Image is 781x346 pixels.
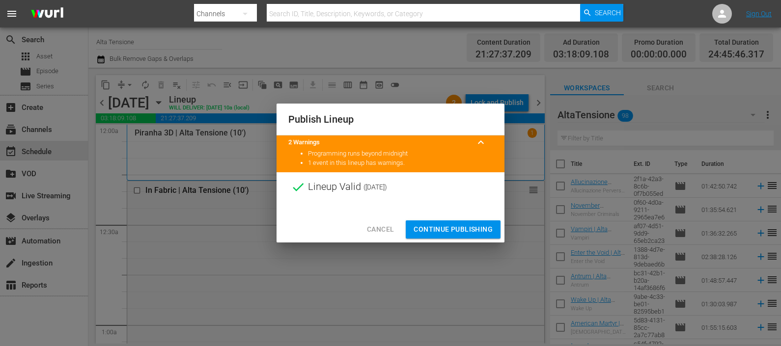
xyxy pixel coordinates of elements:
li: Programming runs beyond midnight [308,149,493,159]
span: Search [595,4,621,22]
button: Continue Publishing [406,220,501,239]
span: ( [DATE] ) [363,180,387,194]
span: keyboard_arrow_up [475,136,487,148]
span: Continue Publishing [414,223,493,236]
span: Cancel [367,223,394,236]
button: Cancel [359,220,402,239]
li: 1 event in this lineup has warnings. [308,159,493,168]
button: keyboard_arrow_up [469,131,493,154]
div: Lineup Valid [277,172,504,202]
a: Sign Out [746,10,772,18]
title: 2 Warnings [288,138,469,147]
h2: Publish Lineup [288,111,493,127]
img: ans4CAIJ8jUAAAAAAAAAAAAAAAAAAAAAAAAgQb4GAAAAAAAAAAAAAAAAAAAAAAAAJMjXAAAAAAAAAAAAAAAAAAAAAAAAgAT5G... [24,2,71,26]
span: menu [6,8,18,20]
